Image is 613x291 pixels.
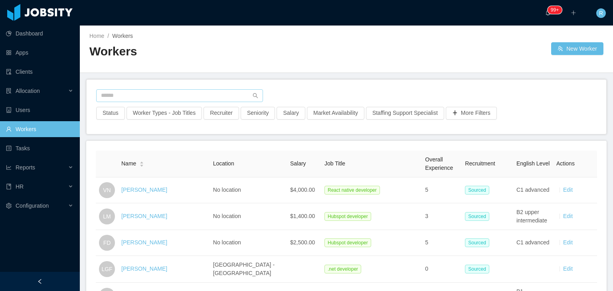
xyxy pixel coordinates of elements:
[210,177,287,203] td: No location
[422,177,462,203] td: 5
[6,165,12,170] i: icon: line-chart
[290,239,315,246] span: $2,500.00
[324,160,345,167] span: Job Title
[204,107,239,120] button: Recruiter
[103,235,111,251] span: FD
[121,187,167,193] a: [PERSON_NAME]
[107,33,109,39] span: /
[6,64,73,80] a: icon: auditClients
[16,88,40,94] span: Allocation
[556,160,575,167] span: Actions
[210,230,287,256] td: No location
[465,212,489,221] span: Sourced
[324,265,361,273] span: .net developer
[121,239,167,246] a: [PERSON_NAME]
[563,239,573,246] a: Edit
[16,164,35,171] span: Reports
[210,256,287,283] td: [GEOGRAPHIC_DATA] - [GEOGRAPHIC_DATA]
[101,261,112,277] span: LGF
[6,45,73,61] a: icon: appstoreApps
[103,208,111,224] span: LM
[465,238,489,247] span: Sourced
[6,88,12,94] i: icon: solution
[121,213,167,219] a: [PERSON_NAME]
[277,107,305,120] button: Salary
[89,43,346,60] h2: Workers
[366,107,444,120] button: Staffing Support Specialist
[96,107,125,120] button: Status
[241,107,275,120] button: Seniority
[425,156,453,171] span: Overall Experience
[6,26,73,41] a: icon: pie-chartDashboard
[548,6,562,14] sup: 224
[112,33,133,39] span: Workers
[446,107,497,120] button: icon: plusMore Filters
[465,265,489,273] span: Sourced
[139,160,144,166] div: Sort
[6,140,73,156] a: icon: profileTasks
[103,182,111,198] span: VN
[513,230,553,256] td: C1 advanced
[422,203,462,230] td: 3
[563,265,573,272] a: Edit
[121,265,167,272] a: [PERSON_NAME]
[465,239,492,246] a: Sourced
[140,161,144,163] i: icon: caret-up
[89,33,104,39] a: Home
[422,230,462,256] td: 5
[290,160,306,167] span: Salary
[422,256,462,283] td: 0
[599,8,603,18] span: R
[121,159,136,168] span: Name
[307,107,364,120] button: Market Availability
[127,107,202,120] button: Worker Types - Job Titles
[551,42,603,55] button: icon: usergroup-addNew Worker
[516,160,550,167] span: English Level
[140,163,144,166] i: icon: caret-down
[545,10,551,16] i: icon: bell
[465,213,492,219] a: Sourced
[465,187,492,193] a: Sourced
[213,160,234,167] span: Location
[513,177,553,203] td: C1 advanced
[210,203,287,230] td: No location
[324,212,371,221] span: Hubspot developer
[16,203,49,209] span: Configuration
[6,184,12,189] i: icon: book
[16,183,24,190] span: HR
[563,187,573,193] a: Edit
[253,93,258,98] i: icon: search
[465,160,495,167] span: Recruitment
[513,203,553,230] td: B2 upper intermediate
[6,121,73,137] a: icon: userWorkers
[571,10,576,16] i: icon: plus
[6,102,73,118] a: icon: robotUsers
[6,203,12,208] i: icon: setting
[563,213,573,219] a: Edit
[290,213,315,219] span: $1,400.00
[324,238,371,247] span: Hubspot developer
[465,186,489,195] span: Sourced
[465,265,492,272] a: Sourced
[290,187,315,193] span: $4,000.00
[324,186,380,195] span: React native developer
